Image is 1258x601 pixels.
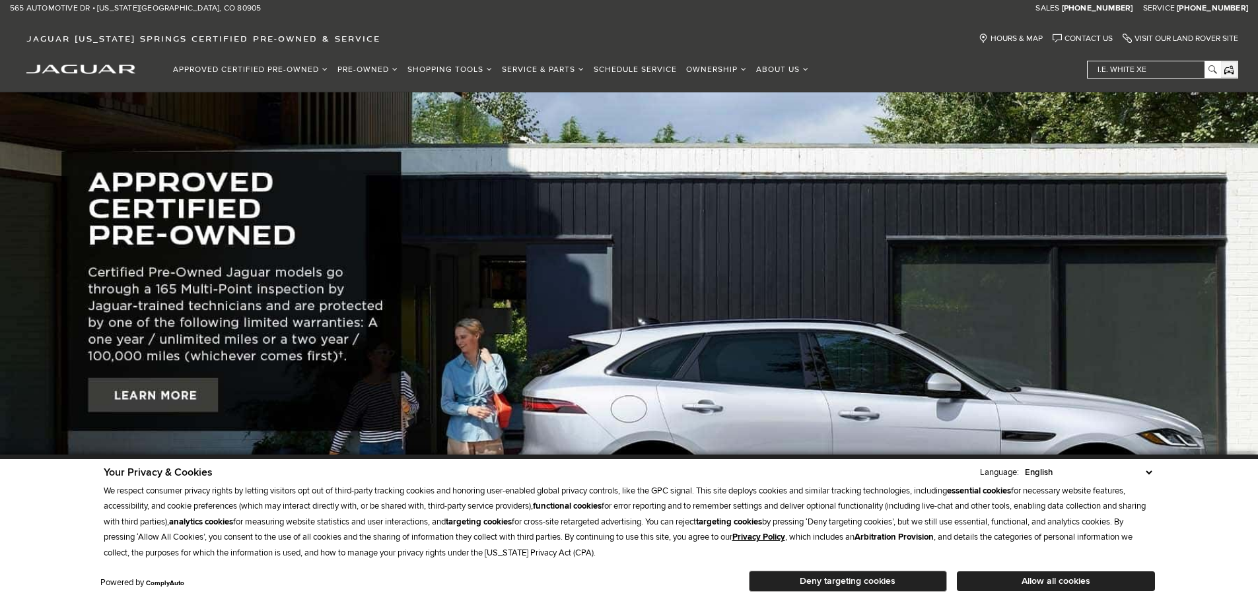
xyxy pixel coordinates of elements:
input: i.e. White XE [1088,61,1220,78]
a: ComplyAuto [146,579,184,587]
strong: analytics cookies [169,517,233,527]
nav: Main Navigation [168,58,814,81]
img: Jaguar [26,65,135,74]
div: Language: [980,468,1019,477]
a: Pre-Owned [333,58,403,81]
a: [PHONE_NUMBER] [1062,3,1133,14]
a: [PHONE_NUMBER] [1177,3,1248,14]
a: Ownership [681,58,751,81]
a: 565 Automotive Dr • [US_STATE][GEOGRAPHIC_DATA], CO 80905 [10,3,261,14]
a: Jaguar [US_STATE] Springs Certified Pre-Owned & Service [20,34,387,44]
strong: Arbitration Provision [855,532,934,542]
a: Contact Us [1053,34,1113,44]
a: Hours & Map [979,34,1043,44]
span: Sales [1035,3,1059,13]
a: Approved Certified Pre-Owned [168,58,333,81]
a: Shopping Tools [403,58,497,81]
a: About Us [751,58,814,81]
button: Deny targeting cookies [749,571,947,592]
strong: essential cookies [947,486,1011,496]
select: Language Select [1022,466,1155,479]
button: Allow all cookies [957,571,1155,591]
a: Privacy Policy [732,532,785,542]
span: Your Privacy & Cookies [104,466,213,479]
span: Jaguar [US_STATE] Springs Certified Pre-Owned & Service [26,34,380,44]
strong: targeting cookies [446,517,512,527]
p: We respect consumer privacy rights by letting visitors opt out of third-party tracking cookies an... [104,484,1155,561]
strong: targeting cookies [696,517,762,527]
a: jaguar [26,63,135,74]
strong: functional cookies [533,501,602,511]
a: Service & Parts [497,58,589,81]
span: Service [1143,3,1175,13]
a: Schedule Service [589,58,681,81]
div: Powered by [100,579,184,587]
a: Visit Our Land Rover Site [1123,34,1238,44]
